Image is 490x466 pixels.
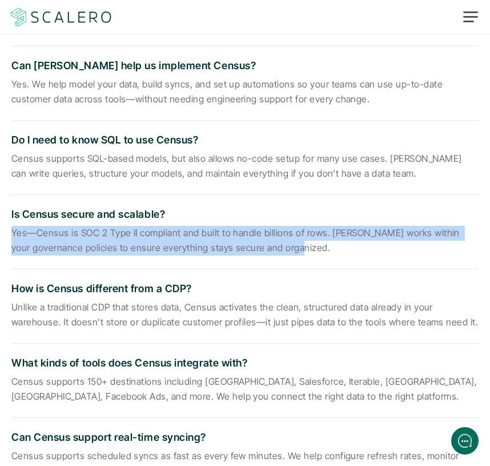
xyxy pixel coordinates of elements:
[11,300,479,329] p: Unlike a traditional CDP that stores data, Census activates the clean, structured data already in...
[11,281,354,297] p: How is Census different from a CDP?
[17,55,211,74] h1: Hi! Welcome to [GEOGRAPHIC_DATA].
[74,158,137,168] span: New conversation
[18,152,211,174] button: New conversation
[451,427,479,455] iframe: gist-messenger-bubble-iframe
[9,7,114,27] a: Scalero company logo
[11,152,479,181] p: Census supports SQL-based models, but also allows no-code setup for many use cases. [PERSON_NAME]...
[11,375,479,404] p: Census supports 150+ destinations including [GEOGRAPHIC_DATA], Salesforce, Iterable, [GEOGRAPHIC_...
[95,392,144,400] span: We run on Gist
[11,77,479,106] p: Yes. We help model your data, build syncs, and set up automations so your teams can use up-to-dat...
[17,76,211,131] h2: Let us know if we can help with lifecycle marketing.
[11,206,354,223] p: Is Census secure and scalable?
[9,6,114,28] img: Scalero company logo
[11,226,479,255] p: Yes—Census is SOC 2 Type II compliant and built to handle billions of rows. [PERSON_NAME] works w...
[11,58,354,74] p: Can [PERSON_NAME] help us implement Census?
[11,355,354,372] p: What kinds of tools does Census integrate with?
[11,132,354,149] p: Do I need to know SQL to use Census?
[11,429,354,446] p: Can Census support real-time syncing?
